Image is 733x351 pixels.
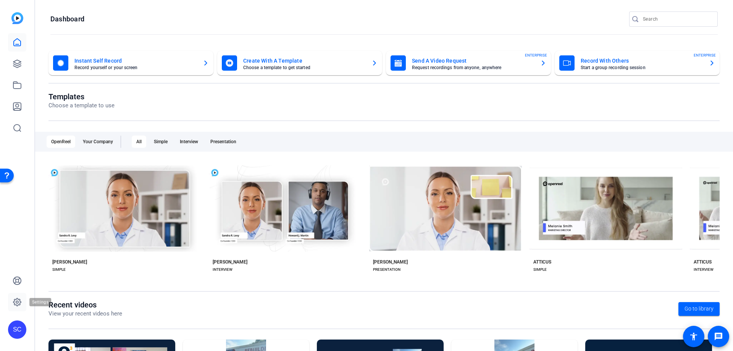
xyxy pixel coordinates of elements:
[149,136,172,148] div: Simple
[243,65,365,70] mat-card-subtitle: Choose a template to get started
[533,259,551,265] div: ATTICUS
[74,56,197,65] mat-card-title: Instant Self Record
[694,52,716,58] span: ENTERPRISE
[48,92,115,101] h1: Templates
[213,259,247,265] div: [PERSON_NAME]
[643,15,712,24] input: Search
[685,305,714,313] span: Go to library
[52,267,66,273] div: SIMPLE
[52,259,87,265] div: [PERSON_NAME]
[50,15,84,24] h1: Dashboard
[525,52,547,58] span: ENTERPRISE
[714,332,723,341] mat-icon: message
[48,51,213,75] button: Instant Self RecordRecord yourself or your screen
[412,65,534,70] mat-card-subtitle: Request recordings from anyone, anywhere
[373,259,408,265] div: [PERSON_NAME]
[689,332,698,341] mat-icon: accessibility
[78,136,118,148] div: Your Company
[555,51,720,75] button: Record With OthersStart a group recording sessionENTERPRISE
[213,267,232,273] div: INTERVIEW
[175,136,203,148] div: Interview
[243,56,365,65] mat-card-title: Create With A Template
[581,65,703,70] mat-card-subtitle: Start a group recording session
[11,12,23,24] img: blue-gradient.svg
[581,56,703,65] mat-card-title: Record With Others
[48,309,122,318] p: View your recent videos here
[206,136,241,148] div: Presentation
[217,51,382,75] button: Create With A TemplateChoose a template to get started
[412,56,534,65] mat-card-title: Send A Video Request
[48,101,115,110] p: Choose a template to use
[48,300,122,309] h1: Recent videos
[47,136,75,148] div: OpenReel
[678,302,720,316] a: Go to library
[373,267,400,273] div: PRESENTATION
[694,259,712,265] div: ATTICUS
[29,298,53,307] div: Settings
[132,136,146,148] div: All
[8,320,26,339] div: SC
[533,267,547,273] div: SIMPLE
[74,65,197,70] mat-card-subtitle: Record yourself or your screen
[694,267,714,273] div: INTERVIEW
[386,51,551,75] button: Send A Video RequestRequest recordings from anyone, anywhereENTERPRISE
